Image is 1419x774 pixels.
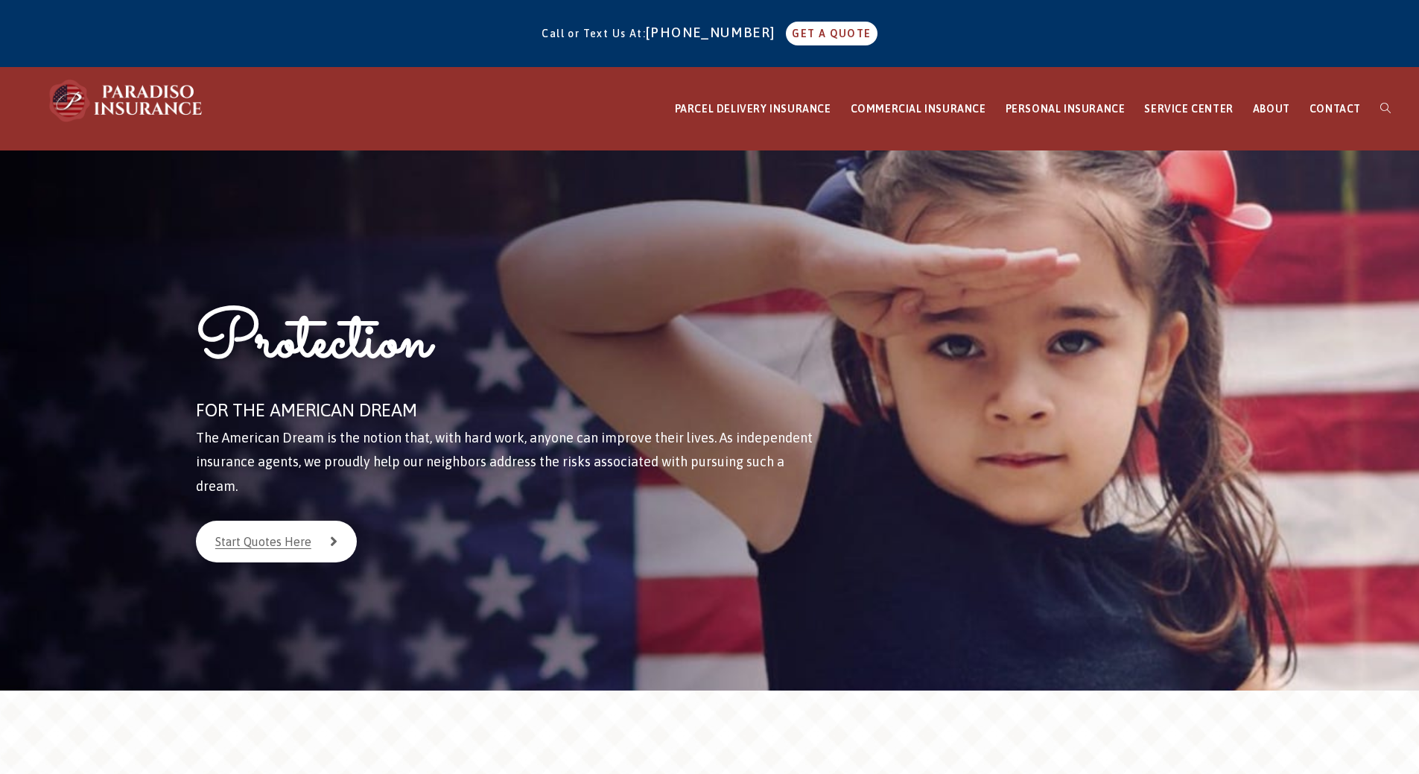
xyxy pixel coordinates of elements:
img: Paradiso Insurance [45,78,209,123]
span: SERVICE CENTER [1144,103,1233,115]
a: CONTACT [1300,68,1371,150]
a: Start Quotes Here [196,521,357,562]
span: The American Dream is the notion that, with hard work, anyone can improve their lives. As indepen... [196,430,813,494]
span: PARCEL DELIVERY INSURANCE [675,103,831,115]
span: ABOUT [1253,103,1290,115]
span: PERSONAL INSURANCE [1006,103,1126,115]
a: PARCEL DELIVERY INSURANCE [665,68,841,150]
span: COMMERCIAL INSURANCE [851,103,986,115]
a: SERVICE CENTER [1134,68,1242,150]
h1: Protection [196,299,819,394]
a: ABOUT [1243,68,1300,150]
a: PERSONAL INSURANCE [996,68,1135,150]
a: [PHONE_NUMBER] [646,25,783,40]
a: COMMERCIAL INSURANCE [841,68,996,150]
a: GET A QUOTE [786,22,877,45]
span: Call or Text Us At: [542,28,646,39]
span: FOR THE AMERICAN DREAM [196,400,417,420]
span: CONTACT [1310,103,1361,115]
